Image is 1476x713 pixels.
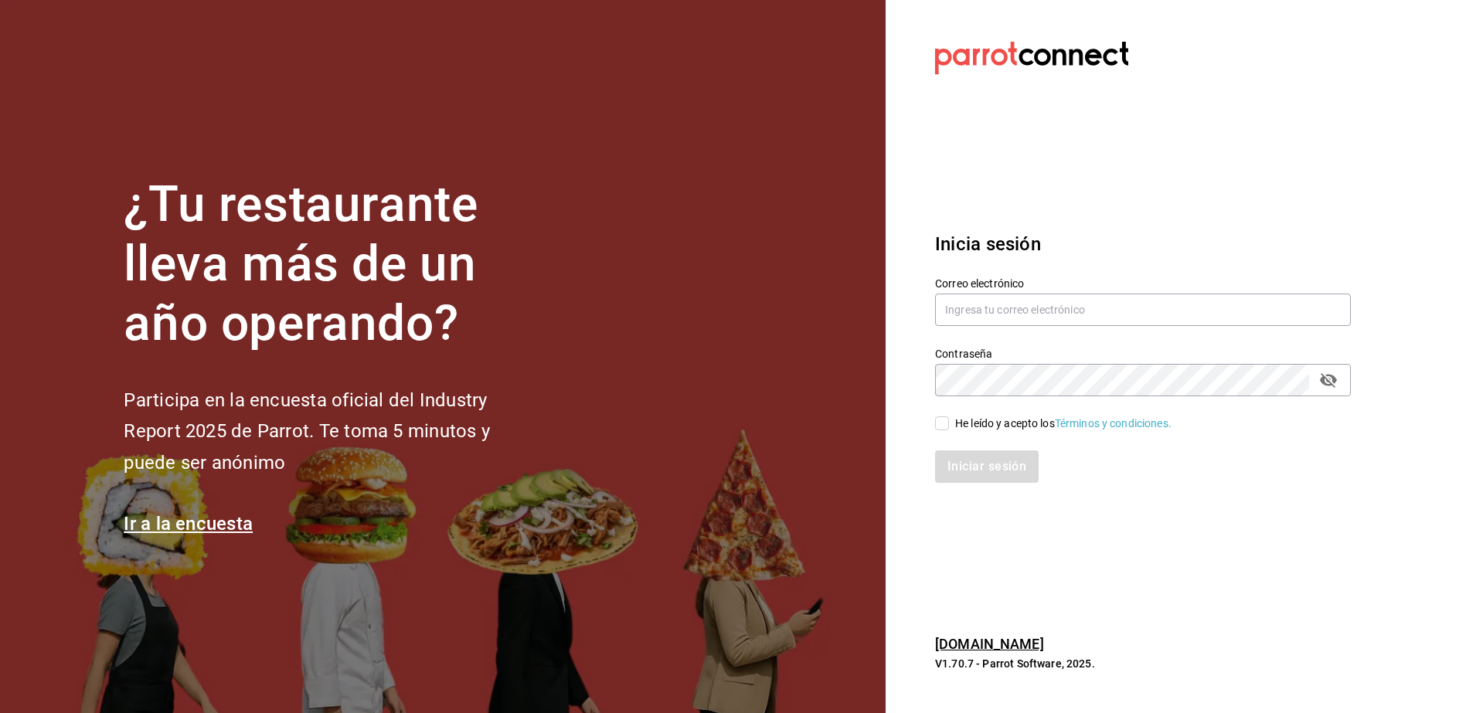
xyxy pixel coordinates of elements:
div: He leído y acepto los [955,416,1172,432]
label: Contraseña [935,348,1351,359]
h3: Inicia sesión [935,230,1351,258]
input: Ingresa tu correo electrónico [935,294,1351,326]
h1: ¿Tu restaurante lleva más de un año operando? [124,175,541,353]
a: Términos y condiciones. [1055,417,1172,429]
a: [DOMAIN_NAME] [935,636,1044,652]
a: Ir a la encuesta [124,513,253,535]
button: passwordField [1315,367,1342,393]
h2: Participa en la encuesta oficial del Industry Report 2025 de Parrot. Te toma 5 minutos y puede se... [124,385,541,479]
label: Correo electrónico [935,278,1351,289]
p: V1.70.7 - Parrot Software, 2025. [935,656,1351,671]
